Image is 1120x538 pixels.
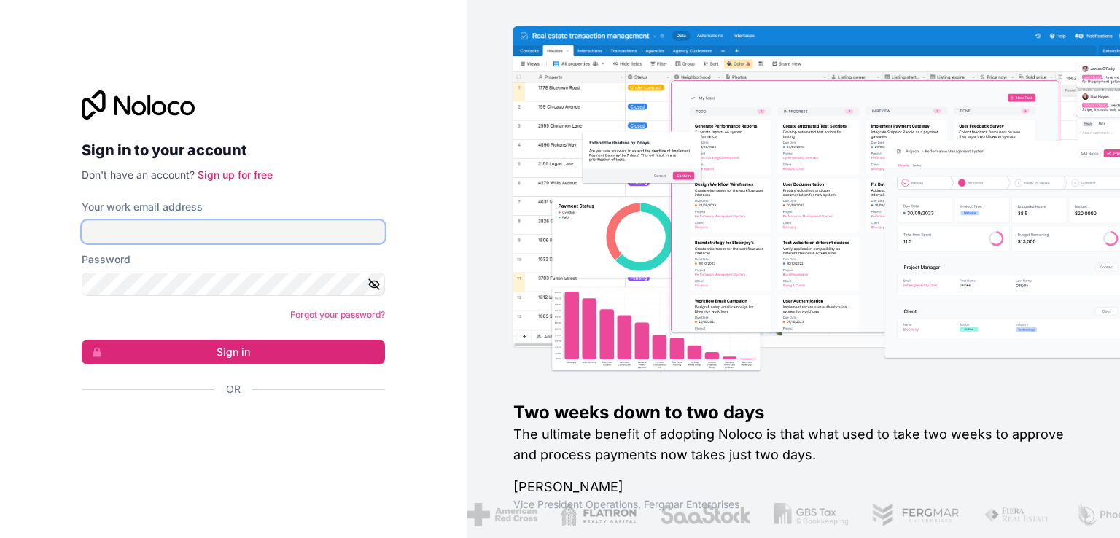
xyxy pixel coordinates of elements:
h2: The ultimate benefit of adopting Noloco is that what used to take two weeks to approve and proces... [513,424,1073,465]
span: Don't have an account? [82,168,195,181]
button: Sign in [82,340,385,364]
img: /assets/fiera-fwj2N5v4.png [983,503,1051,526]
label: Password [82,252,131,267]
h1: Vice President Operations , Fergmar Enterprises [513,497,1073,512]
img: /assets/flatiron-C8eUkumj.png [560,503,636,526]
input: Email address [82,220,385,243]
a: Forgot your password? [290,309,385,320]
h2: Sign in to your account [82,137,385,163]
img: /assets/gbstax-C-GtDUiK.png [774,503,848,526]
h1: Two weeks down to two days [513,401,1073,424]
img: /assets/american-red-cross-BAupjrZR.png [466,503,537,526]
input: Password [82,273,385,296]
span: Or [226,382,241,397]
img: /assets/fergmar-CudnrXN5.png [871,503,960,526]
img: /assets/saastock-C6Zbiodz.png [658,503,750,526]
h1: [PERSON_NAME] [513,477,1073,497]
label: Your work email address [82,200,203,214]
iframe: כפתור לכניסה באמצעות חשבון Google [74,413,381,445]
a: Sign up for free [198,168,273,181]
